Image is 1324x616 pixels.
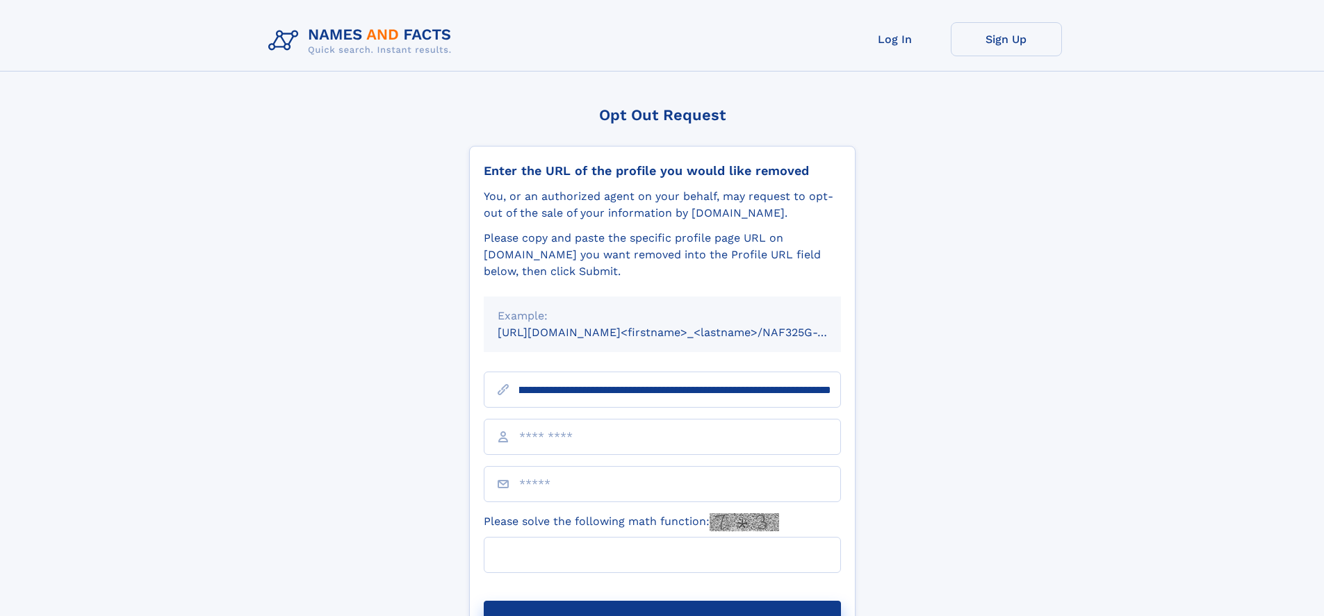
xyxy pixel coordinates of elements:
[469,106,856,124] div: Opt Out Request
[484,163,841,178] div: Enter the URL of the profile you would like removed
[484,188,841,222] div: You, or an authorized agent on your behalf, may request to opt-out of the sale of your informatio...
[484,513,779,531] label: Please solve the following math function:
[263,22,463,60] img: Logo Names and Facts
[840,22,951,56] a: Log In
[498,326,867,339] small: [URL][DOMAIN_NAME]<firstname>_<lastname>/NAF325G-xxxxxxxx
[951,22,1062,56] a: Sign Up
[498,308,827,324] div: Example:
[484,230,841,280] div: Please copy and paste the specific profile page URL on [DOMAIN_NAME] you want removed into the Pr...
